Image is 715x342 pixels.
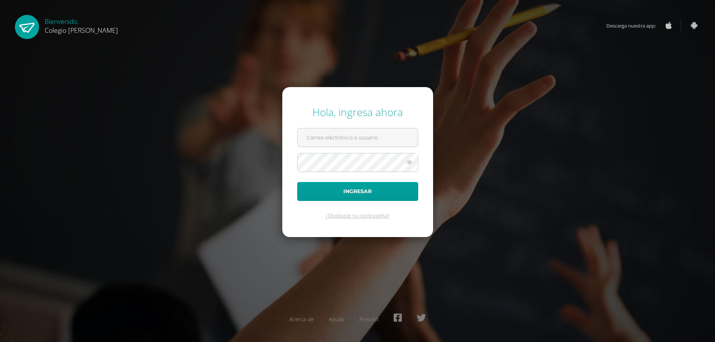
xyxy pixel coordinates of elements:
[45,15,118,35] div: Bienvenido,
[297,105,418,119] div: Hola, ingresa ahora
[298,128,418,147] input: Correo electrónico o usuario
[45,26,118,35] span: Colegio [PERSON_NAME]
[606,19,663,33] span: Descarga nuestra app:
[359,316,379,323] a: Presskit
[329,316,344,323] a: Ayuda
[297,182,418,201] button: Ingresar
[325,212,390,219] a: ¿Olvidaste tu contraseña?
[289,316,314,323] a: Acerca de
